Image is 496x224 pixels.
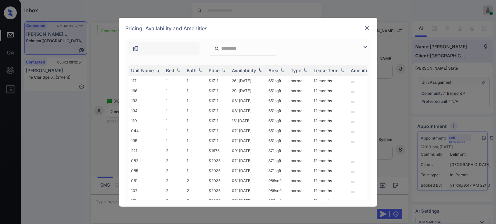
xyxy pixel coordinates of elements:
td: 651 sqft [266,126,288,136]
td: normal [288,76,311,86]
td: 134 [129,106,163,116]
div: Bath [187,68,196,73]
td: 12 months [311,196,348,206]
td: 986 sqft [266,176,288,186]
td: 2 [184,186,206,196]
td: 044 [129,126,163,136]
td: 986 sqft [266,196,288,206]
td: normal [288,86,311,96]
td: $2035 [206,176,229,186]
img: sorting [257,68,263,73]
td: 221 [129,146,163,156]
td: normal [288,146,311,156]
td: 651 sqft [266,76,288,86]
td: 2 [163,186,184,196]
td: 1 [184,106,206,116]
td: 107 [129,186,163,196]
td: normal [288,186,311,196]
td: $2035 [206,166,229,176]
img: sorting [154,68,161,73]
td: $2035 [206,156,229,166]
td: 871 sqft [266,146,288,156]
td: 15' [DATE] [229,116,266,126]
td: $1711 [206,76,229,86]
td: 651 sqft [266,86,288,96]
td: 651 sqft [266,116,288,126]
img: icon-zuma [132,45,139,52]
td: normal [288,106,311,116]
img: sorting [339,68,346,73]
td: 061 [129,176,163,186]
td: 1 [163,106,184,116]
div: Unit Name [131,68,154,73]
td: $1711 [206,126,229,136]
td: 07' [DATE] [229,196,266,206]
td: 1 [184,156,206,166]
td: 085 [129,166,163,176]
td: normal [288,196,311,206]
td: 08' [DATE] [229,106,266,116]
td: $1675 [206,146,229,156]
td: 166 [129,86,163,96]
td: $1711 [206,96,229,106]
td: 1 [163,136,184,146]
td: 871 sqft [266,166,288,176]
td: 07' [DATE] [229,126,266,136]
td: 12 months [311,86,348,96]
td: 12 months [311,176,348,186]
td: 2 [163,166,184,176]
td: 12 months [311,136,348,146]
div: Bed [166,68,174,73]
td: 135 [129,136,163,146]
td: 12 months [311,76,348,86]
img: icon-zuma [361,43,369,51]
td: 12 months [311,116,348,126]
td: 1 [184,76,206,86]
td: normal [288,166,311,176]
td: $2035 [206,186,229,196]
td: 07' [DATE] [229,156,266,166]
td: 06' [DATE] [229,96,266,106]
td: 1 [184,86,206,96]
td: 12 months [311,96,348,106]
td: 181 [129,196,163,206]
td: 1 [184,126,206,136]
td: 2 [163,156,184,166]
td: normal [288,126,311,136]
td: $1711 [206,116,229,126]
td: 26' [DATE] [229,76,266,86]
td: 2 [163,196,184,206]
div: Type [291,68,301,73]
td: normal [288,136,311,146]
td: 110 [129,116,163,126]
td: 651 sqft [266,96,288,106]
td: $1711 [206,136,229,146]
td: 1 [163,116,184,126]
img: sorting [175,68,181,73]
td: 09' [DATE] [229,146,266,156]
td: $1711 [206,106,229,116]
td: 12 months [311,156,348,166]
td: normal [288,96,311,106]
td: 12 months [311,126,348,136]
div: Area [268,68,278,73]
td: 082 [129,156,163,166]
td: 651 sqft [266,136,288,146]
td: 12 months [311,146,348,156]
td: 193 [129,96,163,106]
td: 07' [DATE] [229,136,266,146]
td: 07' [DATE] [229,186,266,196]
img: sorting [197,68,203,73]
td: 1 [163,126,184,136]
td: 986 sqft [266,186,288,196]
div: Availability [232,68,256,73]
div: Lease Term [314,68,338,73]
td: normal [288,156,311,166]
div: Price [209,68,220,73]
td: 12 months [311,166,348,176]
td: 1 [163,76,184,86]
img: sorting [302,68,308,73]
td: 07' [DATE] [229,166,266,176]
td: 2 [184,176,206,186]
img: sorting [279,68,285,73]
